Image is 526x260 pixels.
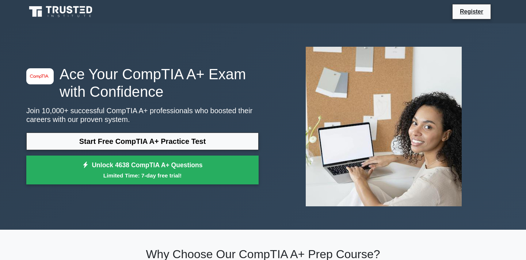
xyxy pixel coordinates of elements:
small: Limited Time: 7-day free trial! [35,171,249,180]
a: Unlock 4638 CompTIA A+ QuestionsLimited Time: 7-day free trial! [26,156,259,185]
a: Start Free CompTIA A+ Practice Test [26,133,259,150]
a: Register [456,7,488,16]
p: Join 10,000+ successful CompTIA A+ professionals who boosted their careers with our proven system. [26,106,259,124]
h1: Ace Your CompTIA A+ Exam with Confidence [26,65,259,100]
